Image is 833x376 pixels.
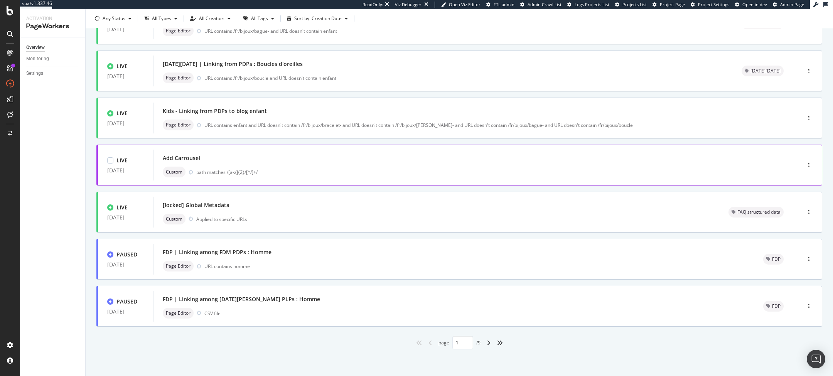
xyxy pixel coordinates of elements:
div: angle-right [484,337,494,349]
div: LIVE [116,204,128,211]
span: FDP [772,257,781,261]
span: Project Settings [698,2,729,7]
span: FTL admin [494,2,514,7]
div: Monitoring [26,55,49,63]
span: Admin Crawl List [528,2,562,7]
div: URL contains /fr/bijoux/boucle and URL doesn't contain enfant [204,75,723,81]
div: neutral label [742,66,784,76]
div: Activation [26,15,79,22]
div: [locked] Global Metadata [163,201,229,209]
a: Open in dev [735,2,767,8]
div: PAUSED [116,298,137,305]
a: Admin Page [773,2,804,8]
div: ReadOnly: [363,2,383,8]
div: URL contains enfant and URL doesn't contain /fr/bijoux/bracelet- and URL doesn't contain /fr/bijo... [204,122,768,128]
span: Project Page [660,2,685,7]
div: FDP | Linking among FDM PDPs : Homme [163,248,271,256]
div: Sort by: Creation Date [294,16,342,21]
div: [DATE] [107,26,144,32]
div: path matches /[a-z]{2}/[^/]+/ [196,169,768,175]
div: Kids - Linking from PDPs to blog enfant [163,107,267,115]
div: Add Carrousel [163,154,200,162]
span: Open Viz Editor [449,2,481,7]
span: Custom [166,170,182,174]
div: angles-right [494,337,506,349]
a: Logs Projects List [567,2,609,8]
div: neutral label [163,167,185,177]
div: Overview [26,44,45,52]
a: Project Settings [691,2,729,8]
div: Open Intercom Messenger [807,350,825,368]
div: LIVE [116,110,128,117]
span: FDP [772,304,781,309]
div: [DATE] [107,73,144,79]
div: All Types [152,16,171,21]
div: LIVE [116,62,128,70]
span: Page Editor [166,29,191,33]
button: Any Status [92,12,135,25]
div: FDP | Linking among [DATE][PERSON_NAME] PLPs : Homme [163,295,320,303]
div: neutral label [163,120,194,130]
span: Custom [166,217,182,221]
span: Page Editor [166,264,191,268]
a: Settings [26,69,80,78]
button: All Types [141,12,180,25]
div: All Tags [251,16,268,21]
div: neutral label [163,214,185,224]
div: neutral label [163,308,194,319]
a: Project Page [653,2,685,8]
div: neutral label [763,301,784,312]
div: PageWorkers [26,22,79,31]
a: Overview [26,44,80,52]
a: Admin Crawl List [520,2,562,8]
div: URL contains /fr/bijoux/bague- and URL doesn't contain enfant [204,28,723,34]
button: All Tags [240,12,277,25]
div: angles-left [413,337,425,349]
span: Admin Page [780,2,804,7]
div: [DATE] [107,309,144,315]
span: Logs Projects List [575,2,609,7]
div: LIVE [116,157,128,164]
div: neutral label [763,254,784,265]
div: angle-left [425,337,435,349]
div: neutral label [163,25,194,36]
div: Applied to specific URLs [196,216,247,223]
div: [DATE] [107,167,144,174]
span: Open in dev [742,2,767,7]
div: CSV file [204,310,221,317]
div: neutral label [728,207,784,218]
button: Sort by: Creation Date [284,12,351,25]
span: FAQ structured data [737,210,781,214]
a: FTL admin [486,2,514,8]
a: Projects List [615,2,647,8]
div: PAUSED [116,251,137,258]
span: Page Editor [166,76,191,80]
div: Settings [26,69,43,78]
span: Projects List [622,2,647,7]
span: Page Editor [166,123,191,127]
a: Open Viz Editor [441,2,481,8]
span: Page Editor [166,311,191,315]
div: [DATE] [107,261,144,268]
div: Any Status [103,16,125,21]
div: [DATE] [107,120,144,126]
div: All Creators [199,16,224,21]
div: Viz Debugger: [395,2,423,8]
a: Monitoring [26,55,80,63]
div: page / 9 [438,336,481,349]
div: [DATE][DATE] | Linking from PDPs : Boucles d'oreilles [163,60,303,68]
div: URL contains homme [204,263,745,270]
button: All Creators [187,12,234,25]
div: [DATE] [107,214,144,221]
div: neutral label [163,261,194,271]
div: neutral label [163,73,194,83]
span: [DATE][DATE] [750,69,781,73]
